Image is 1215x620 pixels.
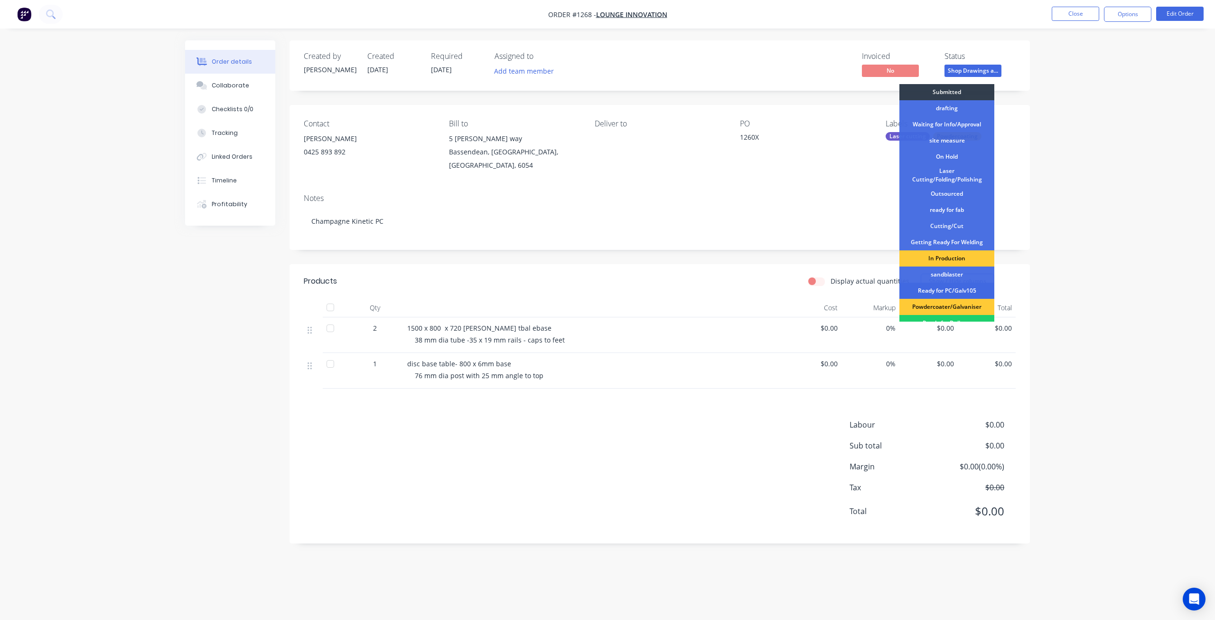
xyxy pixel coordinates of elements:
span: $0.00 [962,323,1012,333]
div: Notes [304,194,1016,203]
div: Tracking [212,129,238,137]
span: Tax [850,482,934,493]
span: 1500 x 800 x 720 [PERSON_NAME] tbal ebase [407,324,551,333]
div: PO [740,119,870,128]
div: Products [304,276,337,287]
div: Laser cutting [886,132,930,141]
div: 0425 893 892 [304,145,434,159]
span: 0% [845,323,896,333]
div: Created by [304,52,356,61]
button: Timeline [185,169,275,192]
div: Outsourced [899,186,994,202]
div: Contact [304,119,434,128]
span: Shop Drawings a... [944,65,1001,76]
div: [PERSON_NAME] [304,65,356,75]
div: site measure [899,133,994,149]
div: [PERSON_NAME]0425 893 892 [304,132,434,162]
button: Options [1104,7,1151,22]
div: Submitted [899,84,994,100]
button: Linked Orders [185,145,275,169]
a: Lounge Innovation [596,10,667,19]
div: On Hold [899,149,994,165]
div: Cost [783,298,841,317]
div: 5 [PERSON_NAME] way [449,132,579,145]
div: Laser Cutting/Folding/Polishing [899,165,994,186]
div: Bassendean, [GEOGRAPHIC_DATA], [GEOGRAPHIC_DATA], 6054 [449,145,579,172]
button: Order details [185,50,275,74]
span: Sub total [850,440,934,451]
div: Required [431,52,483,61]
button: Profitability [185,192,275,216]
span: disc base table- 800 x 6mm base [407,359,511,368]
div: Deliver to [595,119,725,128]
div: Champagne Kinetic PC [304,207,1016,236]
span: 1 [373,359,377,369]
div: Collaborate [212,81,249,90]
span: $0.00 [903,323,954,333]
button: Add team member [495,65,559,77]
button: Shop Drawings a... [944,65,1001,79]
div: Waiting for Info/Approval [899,116,994,133]
label: Display actual quantities [831,276,909,286]
div: Ready for Delivery [899,315,994,331]
div: Assigned to [495,52,589,61]
div: drafting [899,100,994,116]
span: No [862,65,919,76]
div: Invoiced [862,52,933,61]
div: Bill to [449,119,579,128]
span: Order #1268 - [548,10,596,19]
span: 76 mm dia post with 25 mm angle to top [415,371,543,380]
div: Labels [886,119,1016,128]
button: Checklists 0/0 [185,97,275,121]
div: Qty [346,298,403,317]
button: Collaborate [185,74,275,97]
span: $0.00 [903,359,954,369]
div: [PERSON_NAME] [304,132,434,145]
span: Total [850,506,934,517]
div: Created [367,52,420,61]
div: 1260X [740,132,859,145]
div: sandblaster [899,267,994,283]
span: $0.00 [787,323,838,333]
span: 0% [845,359,896,369]
div: Linked Orders [212,153,252,161]
span: 38 mm dia tube -35 x 19 mm rails - caps to feet [415,335,565,344]
span: Labour [850,419,934,430]
span: [DATE] [367,65,388,74]
span: $0.00 [934,440,1004,451]
span: $0.00 [934,482,1004,493]
div: 5 [PERSON_NAME] wayBassendean, [GEOGRAPHIC_DATA], [GEOGRAPHIC_DATA], 6054 [449,132,579,172]
div: Timeline [212,176,237,185]
div: Status [944,52,1016,61]
div: Getting Ready For Welding [899,234,994,250]
span: $0.00 [962,359,1012,369]
div: Open Intercom Messenger [1183,588,1206,610]
button: Add team member [489,65,559,77]
span: $0.00 [787,359,838,369]
div: Profitability [212,200,247,209]
button: Edit Order [1156,7,1204,21]
img: Factory [17,7,31,21]
div: Markup [841,298,900,317]
div: In Production [899,250,994,267]
span: [DATE] [431,65,452,74]
div: Powdercoater/Galvaniser [899,299,994,315]
button: Close [1052,7,1099,21]
span: $0.00 [934,503,1004,520]
div: Order details [212,57,252,66]
button: Tracking [185,121,275,145]
div: Checklists 0/0 [212,105,253,114]
span: $0.00 [934,419,1004,430]
span: Margin [850,461,934,472]
span: $0.00 ( 0.00 %) [934,461,1004,472]
div: Ready for PC/Galv105 [899,283,994,299]
span: 2 [373,323,377,333]
div: ready for fab [899,202,994,218]
div: Cutting/Cut [899,218,994,234]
